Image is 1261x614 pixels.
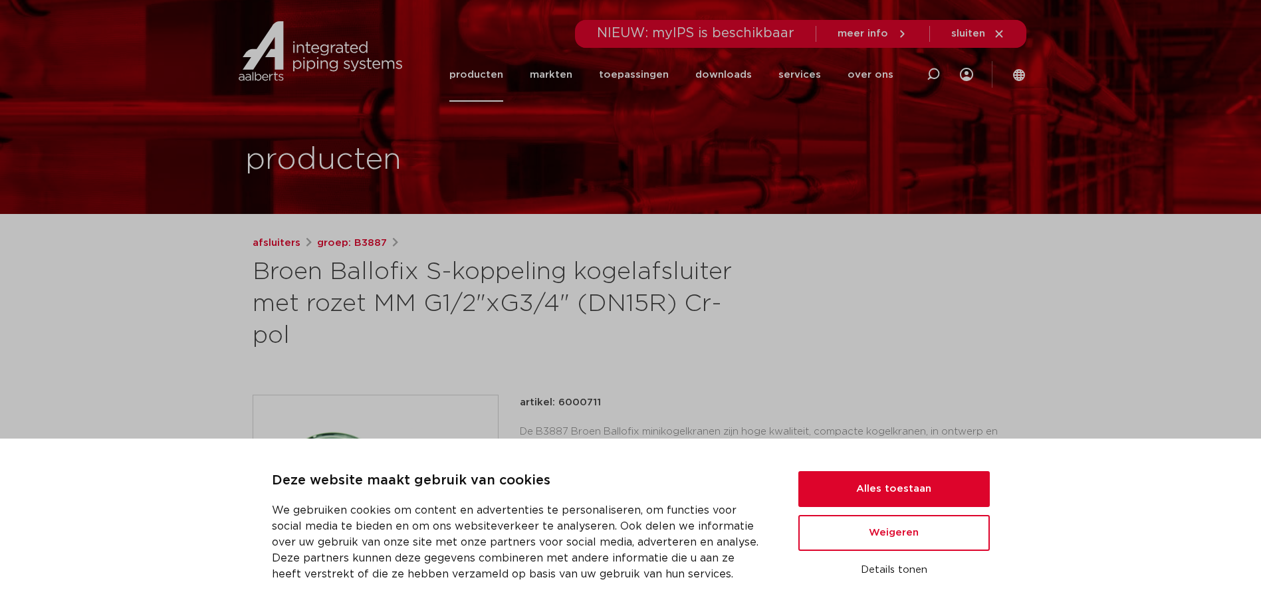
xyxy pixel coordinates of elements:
[778,48,821,102] a: services
[798,515,990,551] button: Weigeren
[960,48,973,102] div: my IPS
[449,48,503,102] a: producten
[272,502,766,582] p: We gebruiken cookies om content en advertenties te personaliseren, om functies voor social media ...
[951,28,1005,40] a: sluiten
[597,27,794,40] span: NIEUW: myIPS is beschikbaar
[520,395,601,411] p: artikel: 6000711
[848,48,893,102] a: over ons
[798,471,990,507] button: Alles toestaan
[520,421,1009,554] div: De B3887 Broen Ballofix minikogelkranen zijn hoge kwaliteit, compacte kogelkranen, in ontwerp en ...
[253,235,300,251] a: afsluiters
[798,559,990,581] button: Details tonen
[599,48,669,102] a: toepassingen
[951,29,985,39] span: sluiten
[272,470,766,492] p: Deze website maakt gebruik van cookies
[245,139,401,181] h1: producten
[695,48,752,102] a: downloads
[253,256,752,352] h1: Broen Ballofix S-koppeling kogelafsluiter met rozet MM G1/2"xG3/4" (DN15R) Cr-pol
[530,48,572,102] a: markten
[838,28,908,40] a: meer info
[449,48,893,102] nav: Menu
[838,29,888,39] span: meer info
[317,235,387,251] a: groep: B3887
